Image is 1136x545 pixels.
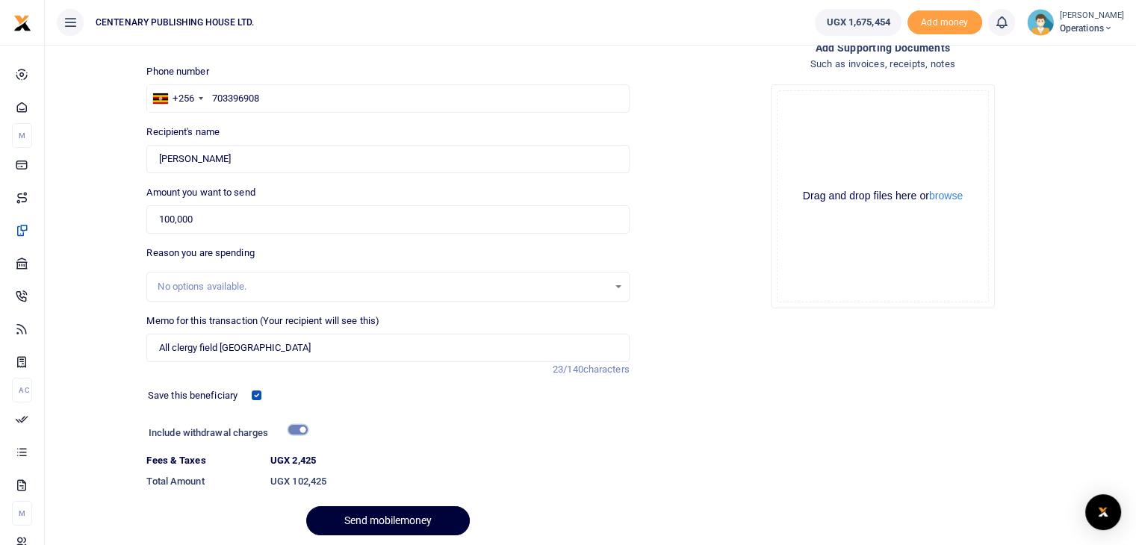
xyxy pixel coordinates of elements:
input: Loading name... [146,145,629,173]
li: M [12,501,32,526]
a: UGX 1,675,454 [815,9,901,36]
span: CENTENARY PUBLISHING HOUSE LTD. [90,16,260,29]
input: Enter extra information [146,334,629,362]
img: logo-small [13,14,31,32]
h4: Such as invoices, receipts, notes [642,56,1124,72]
span: 23/140 [553,364,583,375]
div: Drag and drop files here or [777,189,988,203]
a: profile-user [PERSON_NAME] Operations [1027,9,1124,36]
label: Amount you want to send [146,185,255,200]
button: browse [929,190,963,201]
div: File Uploader [771,84,995,308]
a: logo-small logo-large logo-large [13,16,31,28]
input: UGX [146,205,629,234]
span: characters [583,364,630,375]
li: Wallet ballance [809,9,907,36]
label: Phone number [146,64,208,79]
span: Add money [907,10,982,35]
span: Operations [1060,22,1124,35]
li: Toup your wallet [907,10,982,35]
label: Save this beneficiary [148,388,238,403]
small: [PERSON_NAME] [1060,10,1124,22]
div: +256 [173,91,193,106]
input: Enter phone number [146,84,629,113]
div: Uganda: +256 [147,85,207,112]
button: Send mobilemoney [306,506,470,535]
label: Recipient's name [146,125,220,140]
div: Open Intercom Messenger [1085,494,1121,530]
li: M [12,123,32,148]
label: Memo for this transaction (Your recipient will see this) [146,314,379,328]
label: Reason you are spending [146,246,254,261]
h6: Total Amount [146,476,258,488]
span: UGX 1,675,454 [826,15,890,30]
label: UGX 2,425 [270,453,316,468]
dt: Fees & Taxes [140,453,264,468]
img: profile-user [1027,9,1054,36]
li: Ac [12,378,32,402]
div: No options available. [158,279,607,294]
h4: Add supporting Documents [642,40,1124,56]
h6: UGX 102,425 [270,476,630,488]
a: Add money [907,16,982,27]
h6: Include withdrawal charges [149,427,301,439]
